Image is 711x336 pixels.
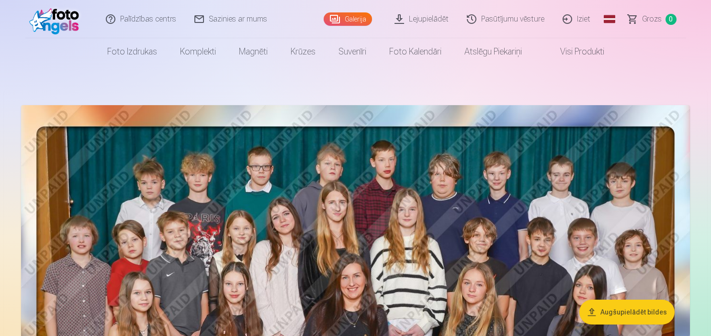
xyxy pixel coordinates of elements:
[279,38,327,65] a: Krūzes
[169,38,227,65] a: Komplekti
[453,38,533,65] a: Atslēgu piekariņi
[642,13,662,25] span: Grozs
[579,300,675,325] button: Augšupielādēt bildes
[324,12,372,26] a: Galerija
[378,38,453,65] a: Foto kalendāri
[327,38,378,65] a: Suvenīri
[666,14,677,25] span: 0
[533,38,616,65] a: Visi produkti
[29,4,84,34] img: /fa1
[96,38,169,65] a: Foto izdrukas
[227,38,279,65] a: Magnēti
